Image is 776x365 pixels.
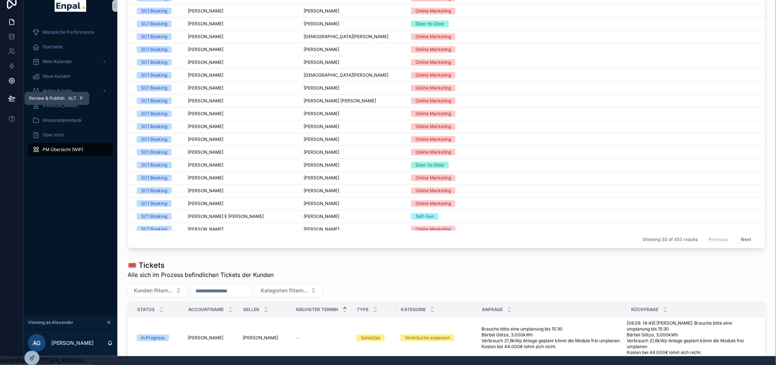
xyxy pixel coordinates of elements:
[188,98,295,104] a: [PERSON_NAME]
[43,73,70,79] span: Neue Kunden
[188,188,295,194] a: [PERSON_NAME]
[43,88,73,94] span: Aktive Kunden
[411,213,756,220] a: Self-Gen
[296,335,348,341] a: --
[411,162,756,168] a: Door-to-Door
[51,339,94,347] p: [PERSON_NAME]
[188,307,224,313] span: Accountname
[188,47,223,52] span: [PERSON_NAME]
[29,95,65,101] span: Review & Publish
[28,114,113,127] a: Wissensdatenbank
[188,72,295,78] a: [PERSON_NAME]
[411,110,756,117] a: Online Marketing
[243,335,287,341] a: [PERSON_NAME]
[188,213,295,219] a: [PERSON_NAME] E [PERSON_NAME]
[33,339,41,347] span: AG
[304,8,339,14] span: [PERSON_NAME]
[137,72,179,79] a: SC1 Booking
[141,21,167,27] div: SC1 Booking
[188,21,295,27] a: [PERSON_NAME]
[188,85,295,91] a: [PERSON_NAME]
[411,46,756,53] a: Online Marketing
[188,136,223,142] span: [PERSON_NAME]
[304,72,388,78] span: [DEMOGRAPHIC_DATA][PERSON_NAME]
[141,213,167,220] div: SC1 Booking
[416,226,451,233] div: Online Marketing
[188,188,223,194] span: [PERSON_NAME]
[411,136,756,143] a: Online Marketing
[28,26,113,39] a: Monatliche Performance
[188,8,295,14] a: [PERSON_NAME]
[141,175,167,181] div: SC1 Booking
[141,46,167,53] div: SC1 Booking
[137,149,179,156] a: SC1 Booking
[411,72,756,79] a: Online Marketing
[411,85,756,91] a: Online Marketing
[188,21,223,27] span: [PERSON_NAME]
[400,335,473,341] a: Verbräuche anpassen
[128,260,274,270] h1: 🎟️ Tickets
[28,55,113,68] a: Mein Kalender
[411,175,756,181] a: Online Marketing
[141,335,165,341] div: In Progress
[304,111,339,117] span: [PERSON_NAME]
[304,59,406,65] a: [PERSON_NAME]
[137,187,179,194] a: SC1 Booking
[141,72,167,79] div: SC1 Booking
[304,149,339,155] span: [PERSON_NAME]
[43,44,63,50] span: Startseite
[43,29,94,35] span: Monatliche Performance
[304,47,406,52] a: [PERSON_NAME]
[188,111,223,117] span: [PERSON_NAME]
[356,335,392,341] a: SalesOps
[304,8,406,14] a: [PERSON_NAME]
[141,123,167,130] div: SC1 Booking
[411,59,756,66] a: Online Marketing
[43,117,82,123] span: Wissensdatenbank
[188,201,223,207] span: [PERSON_NAME]
[188,162,223,168] span: [PERSON_NAME]
[188,111,295,117] a: [PERSON_NAME]
[188,149,223,155] span: [PERSON_NAME]
[304,34,406,40] a: [DEMOGRAPHIC_DATA][PERSON_NAME]
[141,85,167,91] div: SC1 Booking
[188,34,295,40] a: [PERSON_NAME]
[188,136,295,142] a: [PERSON_NAME]
[137,175,179,181] a: SC1 Booking
[141,59,167,66] div: SC1 Booking
[188,59,295,65] a: [PERSON_NAME]
[411,149,756,156] a: Online Marketing
[137,85,179,91] a: SC1 Booking
[141,162,167,168] div: SC1 Booking
[416,136,451,143] div: Online Marketing
[296,335,300,341] span: --
[188,201,295,207] a: [PERSON_NAME]
[411,226,756,233] a: Online Marketing
[255,284,323,298] button: Select Button
[411,187,756,194] a: Online Marketing
[243,335,278,341] span: [PERSON_NAME]
[134,287,173,294] span: Kunden filtern...
[632,307,659,313] span: Rückfrage
[43,132,64,138] span: Über mich
[128,284,188,298] button: Select Button
[304,213,406,219] a: [PERSON_NAME]
[304,201,339,207] span: [PERSON_NAME]
[137,226,179,233] a: SC1 Booking
[304,85,406,91] a: [PERSON_NAME]
[141,98,167,104] div: SC1 Booking
[28,128,113,142] a: Über mich
[68,95,76,101] span: Alt
[416,123,451,130] div: Online Marketing
[141,136,167,143] div: SC1 Booking
[137,200,179,207] a: SC1 Booking
[416,175,451,181] div: Online Marketing
[304,149,406,155] a: [PERSON_NAME]
[137,136,179,143] a: SC1 Booking
[416,59,451,66] div: Online Marketing
[304,34,388,40] span: [DEMOGRAPHIC_DATA][PERSON_NAME]
[137,21,179,27] a: SC1 Booking
[304,21,406,27] a: [PERSON_NAME]
[643,237,698,242] span: Showing 30 of 453 results
[405,335,450,341] div: Verbräuche anpassen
